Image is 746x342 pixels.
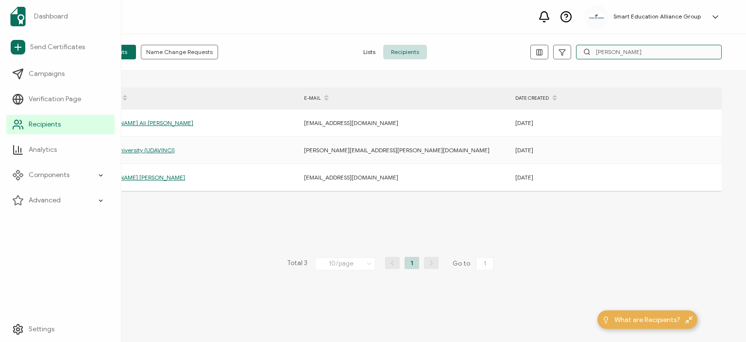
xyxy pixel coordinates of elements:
[589,14,604,20] img: 111c7b32-d500-4ce1-86d1-718dc6ccd280.jpg
[6,64,115,84] a: Campaigns
[29,120,61,129] span: Recipients
[383,45,427,59] span: Recipients
[92,146,175,154] span: Da Vinci University (UDAVINCI)
[613,13,701,20] h5: Smart Education Alliance Group
[515,174,533,181] span: [DATE]
[141,45,218,59] button: Name Change Requests
[10,7,26,26] img: sertifier-logomark-colored.svg
[34,12,68,21] span: Dashboard
[30,42,85,52] span: Send Certificates
[356,45,383,59] span: Lists
[299,90,510,107] div: E-MAIL
[6,115,115,134] a: Recipients
[92,119,193,126] span: [PERSON_NAME] Ali [PERSON_NAME]
[510,90,722,107] div: DATE CREATED
[87,90,299,107] div: FULL NAME
[6,320,115,339] a: Settings
[29,69,65,79] span: Campaigns
[287,257,307,270] span: Total 3
[315,257,375,270] input: Select
[146,49,213,55] span: Name Change Requests
[697,295,746,342] iframe: Chat Widget
[576,45,722,59] input: Search
[405,257,419,269] li: 1
[304,146,490,154] span: [PERSON_NAME][EMAIL_ADDRESS][PERSON_NAME][DOMAIN_NAME]
[29,196,61,205] span: Advanced
[92,174,185,181] span: [PERSON_NAME] [PERSON_NAME]
[29,324,54,334] span: Settings
[515,146,533,154] span: [DATE]
[304,119,398,126] span: [EMAIL_ADDRESS][DOMAIN_NAME]
[6,90,115,109] a: Verification Page
[29,145,57,155] span: Analytics
[304,174,398,181] span: [EMAIL_ADDRESS][DOMAIN_NAME]
[685,316,693,324] img: minimize-icon.svg
[6,3,115,30] a: Dashboard
[515,119,533,126] span: [DATE]
[29,170,69,180] span: Components
[453,257,495,270] span: Go to
[6,140,115,160] a: Analytics
[614,315,680,325] span: What are Recipients?
[6,36,115,58] a: Send Certificates
[29,94,81,104] span: Verification Page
